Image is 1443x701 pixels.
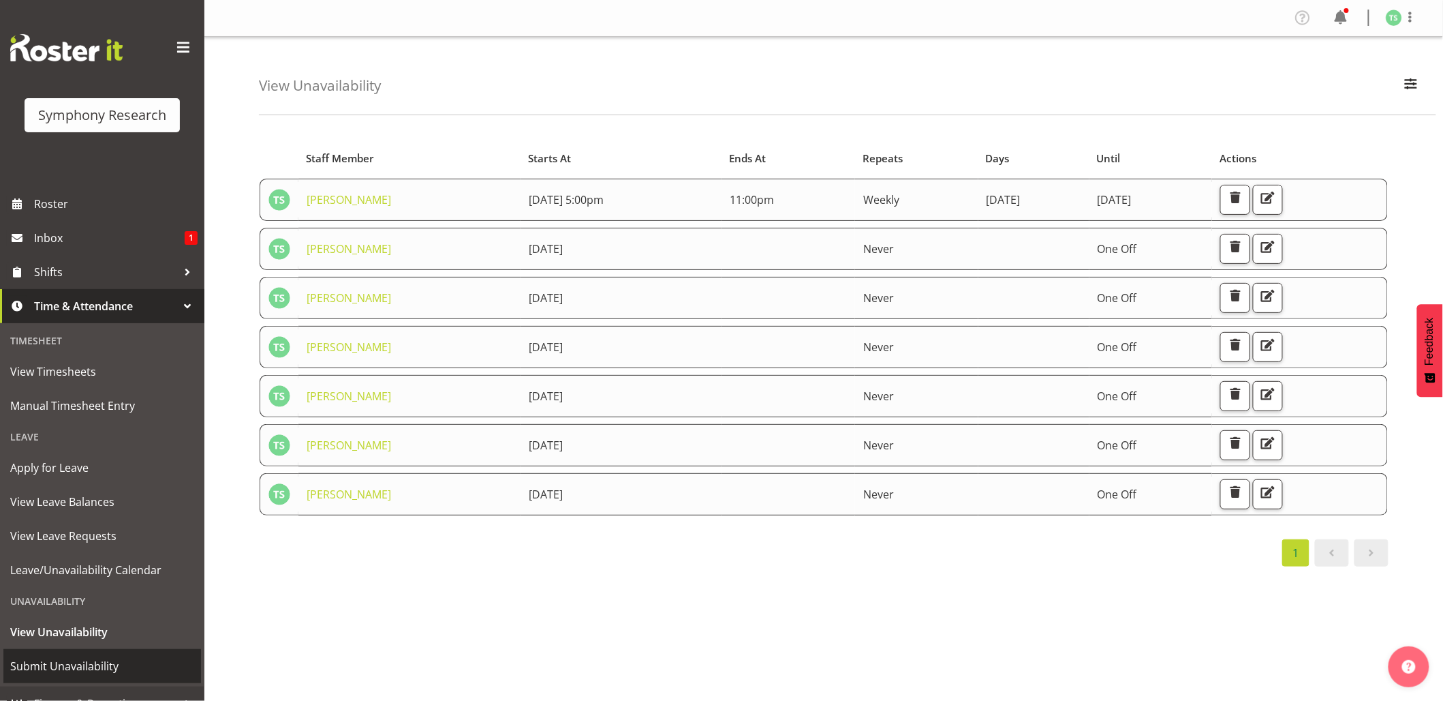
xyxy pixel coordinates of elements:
[307,438,391,453] a: [PERSON_NAME]
[987,192,1021,207] span: [DATE]
[307,389,391,404] a: [PERSON_NAME]
[3,327,201,355] div: Timesheet
[529,487,563,502] span: [DATE]
[3,355,201,389] a: View Timesheets
[730,151,766,166] span: Ends At
[185,231,198,245] span: 1
[1098,340,1137,355] span: One Off
[1098,290,1137,305] span: One Off
[3,587,201,615] div: Unavailability
[1098,487,1137,502] span: One Off
[268,434,290,456] img: tanya-stebbing1954.jpg
[10,34,123,61] img: Rosterit website logo
[3,451,201,485] a: Apply for Leave
[268,483,290,505] img: tanya-stebbing1954.jpg
[307,192,391,207] a: [PERSON_NAME]
[34,262,177,282] span: Shifts
[1253,430,1283,460] button: Edit Unavailability
[528,151,571,166] span: Starts At
[1424,318,1436,366] span: Feedback
[3,615,201,649] a: View Unavailability
[1220,381,1250,411] button: Delete Unavailability
[10,560,194,580] span: Leave/Unavailability Calendar
[1098,241,1137,256] span: One Off
[1220,151,1257,166] span: Actions
[268,336,290,358] img: tanya-stebbing1954.jpg
[268,238,290,260] img: tanya-stebbing1954.jpg
[10,396,194,416] span: Manual Timesheet Entry
[10,361,194,382] span: View Timesheets
[529,192,604,207] span: [DATE] 5:00pm
[307,241,391,256] a: [PERSON_NAME]
[863,389,894,404] span: Never
[529,438,563,453] span: [DATE]
[529,241,563,256] span: [DATE]
[1253,332,1283,362] button: Edit Unavailability
[863,241,894,256] span: Never
[1220,430,1250,460] button: Delete Unavailability
[863,487,894,502] span: Never
[268,385,290,407] img: tanya-stebbing1954.jpg
[38,105,166,125] div: Symphony Research
[10,526,194,546] span: View Leave Requests
[1386,10,1402,26] img: tanya-stebbing1954.jpg
[3,649,201,683] a: Submit Unavailability
[10,458,194,478] span: Apply for Leave
[1098,192,1132,207] span: [DATE]
[34,194,198,214] span: Roster
[3,553,201,587] a: Leave/Unavailability Calendar
[10,492,194,512] span: View Leave Balances
[1253,381,1283,411] button: Edit Unavailability
[307,487,391,502] a: [PERSON_NAME]
[1220,185,1250,215] button: Delete Unavailability
[730,192,774,207] span: 11:00pm
[3,485,201,519] a: View Leave Balances
[986,151,1010,166] span: Days
[3,519,201,553] a: View Leave Requests
[529,290,563,305] span: [DATE]
[863,438,894,453] span: Never
[1220,332,1250,362] button: Delete Unavailability
[529,340,563,355] span: [DATE]
[10,622,194,642] span: View Unavailability
[3,389,201,423] a: Manual Timesheet Entry
[863,290,894,305] span: Never
[3,423,201,451] div: Leave
[863,192,899,207] span: Weekly
[1220,283,1250,313] button: Delete Unavailability
[1253,234,1283,264] button: Edit Unavailability
[1253,185,1283,215] button: Edit Unavailability
[34,296,177,316] span: Time & Attendance
[34,228,185,248] span: Inbox
[863,151,903,166] span: Repeats
[1098,389,1137,404] span: One Off
[10,656,194,676] span: Submit Unavailability
[529,389,563,404] span: [DATE]
[1253,283,1283,313] button: Edit Unavailability
[268,189,290,211] img: tanya-stebbing1954.jpg
[268,287,290,309] img: tanya-stebbing1954.jpg
[1402,660,1416,674] img: help-xxl-2.png
[306,151,374,166] span: Staff Member
[1397,71,1425,101] button: Filter Employees
[1220,479,1250,509] button: Delete Unavailability
[1417,304,1443,397] button: Feedback - Show survey
[1220,234,1250,264] button: Delete Unavailability
[307,340,391,355] a: [PERSON_NAME]
[1097,151,1121,166] span: Until
[307,290,391,305] a: [PERSON_NAME]
[863,340,894,355] span: Never
[1253,479,1283,509] button: Edit Unavailability
[259,78,381,93] h4: View Unavailability
[1098,438,1137,453] span: One Off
